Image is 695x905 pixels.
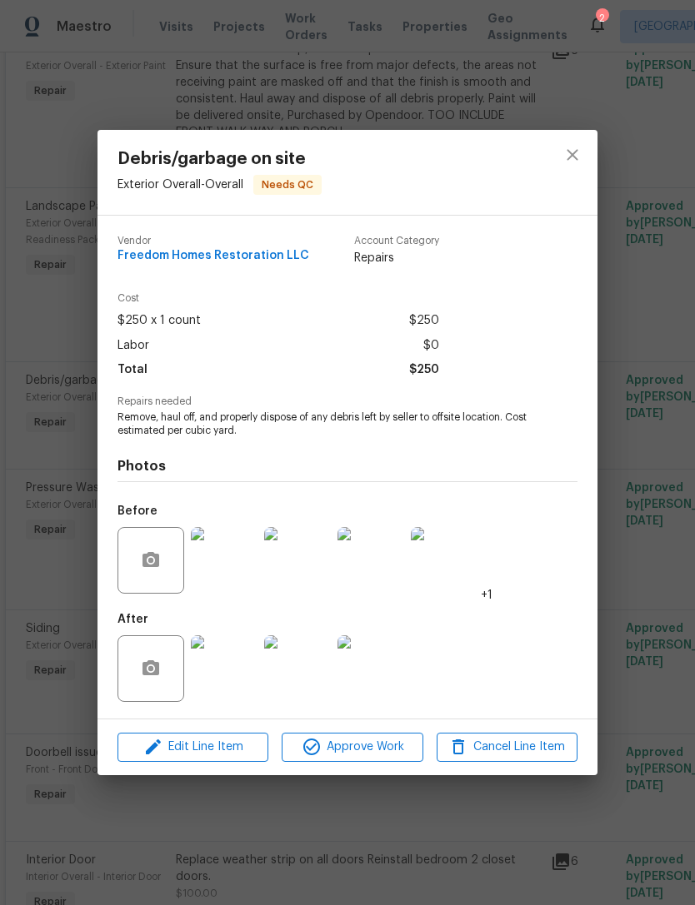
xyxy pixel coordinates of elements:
span: Approve Work [287,737,417,758]
span: $250 [409,358,439,382]
span: Remove, haul off, and properly dispose of any debris left by seller to offsite location. Cost est... [117,410,532,439]
button: Approve Work [282,733,422,762]
span: Exterior Overall - Overall [117,179,243,191]
span: Labor [117,334,149,358]
h4: Photos [117,458,577,475]
span: +1 [481,587,492,604]
button: close [552,135,592,175]
span: Freedom Homes Restoration LLC [117,250,309,262]
div: 2 [596,10,607,27]
span: $250 [409,309,439,333]
span: Cost [117,293,439,304]
button: Edit Line Item [117,733,268,762]
span: $0 [423,334,439,358]
button: Cancel Line Item [437,733,577,762]
h5: Before [117,505,157,517]
span: Total [117,358,147,382]
span: Needs QC [255,177,320,193]
span: Vendor [117,236,309,246]
span: $250 x 1 count [117,309,201,333]
span: Edit Line Item [122,737,263,758]
h5: After [117,614,148,625]
span: Repairs needed [117,396,577,407]
span: Repairs [354,250,439,266]
span: Cancel Line Item [442,737,572,758]
span: Account Category [354,236,439,246]
span: Debris/garbage on site [117,150,322,168]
